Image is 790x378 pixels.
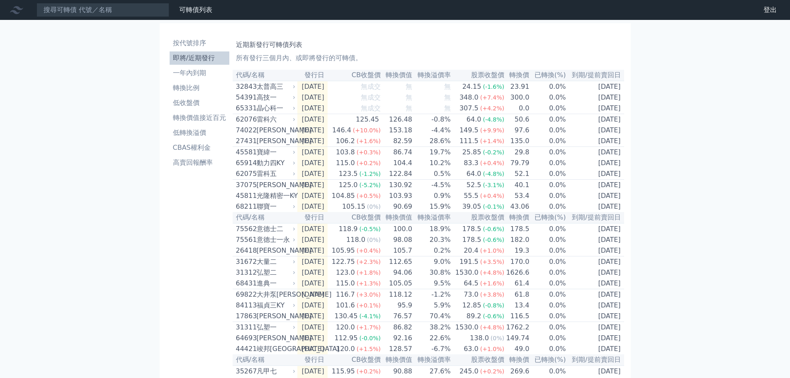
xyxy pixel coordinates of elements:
td: 38.2% [413,322,451,333]
td: 153.18 [381,125,413,136]
div: 116.7 [334,290,357,300]
td: 0.2% [413,245,451,256]
div: [PERSON_NAME] [257,246,294,256]
td: 0.0% [530,168,566,180]
td: [DATE] [566,81,624,92]
td: [DATE] [297,322,328,333]
td: 0.0 [505,103,530,114]
td: -1.2% [413,289,451,300]
li: 轉換比例 [170,83,229,93]
th: CB收盤價 [328,70,381,81]
div: 75561 [236,235,255,245]
div: 68211 [236,202,255,212]
th: CB收盤價 [328,212,381,223]
div: 105.15 [340,202,367,212]
th: 轉換價 [505,212,530,223]
th: 轉換溢價率 [413,212,451,223]
div: 64.0 [465,169,483,179]
div: [PERSON_NAME] [257,125,294,135]
td: [DATE] [566,278,624,289]
div: 123.0 [334,268,357,278]
td: -4.5% [413,180,451,191]
span: (-0.6%) [483,226,504,232]
div: 37075 [236,180,255,190]
td: 0.0% [530,103,566,114]
div: 62075 [236,169,255,179]
span: (-4.8%) [483,171,504,177]
div: 31311 [236,322,255,332]
td: 0.0% [530,136,566,147]
th: 到期/提前賣回日 [566,70,624,81]
td: [DATE] [297,158,328,168]
span: (-0.8%) [483,302,504,309]
div: 84113 [236,300,255,310]
div: 89.2 [465,311,483,321]
span: 無成交 [361,83,381,90]
td: 0.0% [530,223,566,234]
div: 寶緯一 [257,147,294,157]
div: [PERSON_NAME] [257,136,294,146]
li: 低收盤價 [170,98,229,108]
td: [DATE] [566,322,624,333]
td: 50.6 [505,114,530,125]
div: 83.3 [462,158,480,168]
div: 1530.0 [454,322,480,332]
td: [DATE] [566,103,624,114]
td: 76.57 [381,311,413,322]
div: 65914 [236,158,255,168]
span: (+0.4%) [480,193,504,199]
td: [DATE] [297,180,328,191]
td: [DATE] [297,256,328,268]
td: [DATE] [566,114,624,125]
div: 118.0 [345,235,367,245]
td: 0.0% [530,125,566,136]
div: 雷科六 [257,115,294,124]
span: 無 [406,104,412,112]
div: 122.75 [330,257,357,267]
div: 24.15 [461,82,483,92]
div: 118.9 [337,224,360,234]
td: [DATE] [297,168,328,180]
td: [DATE] [566,311,624,322]
th: 代碼/名稱 [233,212,297,223]
span: (+7.4%) [480,94,504,101]
div: 26418 [236,246,255,256]
td: 86.74 [381,147,413,158]
td: 52.1 [505,168,530,180]
td: 118.12 [381,289,413,300]
div: 307.5 [458,103,480,113]
td: [DATE] [297,103,328,114]
td: 116.5 [505,311,530,322]
span: (+10.0%) [353,127,381,134]
span: (+0.1%) [357,302,381,309]
td: 0.0% [530,267,566,278]
td: 9.0% [413,256,451,268]
td: [DATE] [297,81,328,92]
span: 無 [444,104,451,112]
div: 弘塑二 [257,268,294,278]
td: 97.6 [505,125,530,136]
td: 28.6% [413,136,451,147]
td: 9.5% [413,278,451,289]
td: [DATE] [297,125,328,136]
a: 一年內到期 [170,66,229,80]
th: 已轉換(%) [530,212,566,223]
li: 即將/近期發行 [170,53,229,63]
span: (-1.6%) [483,83,504,90]
div: 115.0 [334,158,357,168]
div: 意德士一永 [257,235,294,245]
div: 20.4 [462,246,480,256]
div: 聯寶一 [257,202,294,212]
td: [DATE] [566,92,624,103]
div: 52.5 [465,180,483,190]
span: (+1.4%) [480,138,504,144]
span: (+0.5%) [357,193,381,199]
td: 0.0% [530,190,566,201]
div: 146.4 [331,125,353,135]
div: 31672 [236,257,255,267]
td: 0.0% [530,256,566,268]
td: [DATE] [566,245,624,256]
div: 27431 [236,136,255,146]
td: [DATE] [297,114,328,125]
td: 0.0% [530,289,566,300]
